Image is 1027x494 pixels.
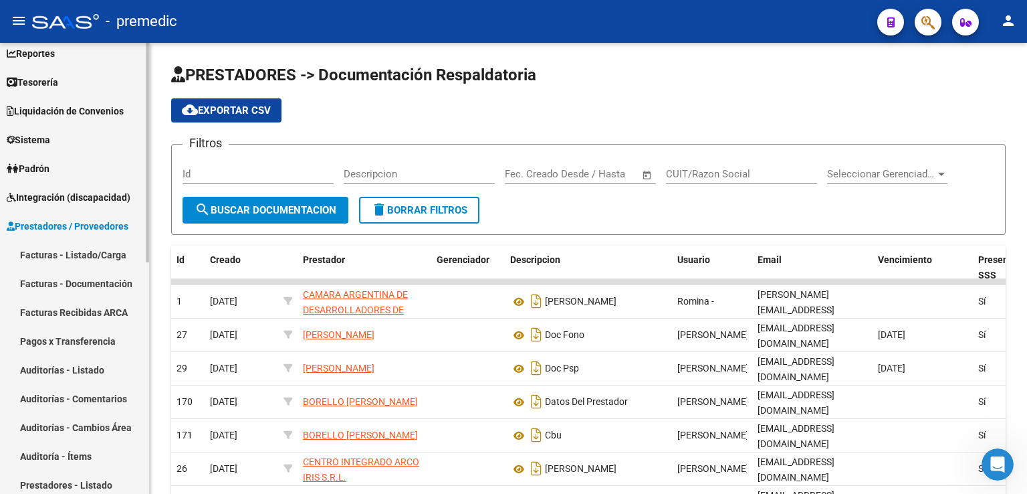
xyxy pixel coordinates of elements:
span: [DATE] [210,363,237,374]
span: - premedic [106,7,177,36]
datatable-header-cell: Descripcion [505,246,672,290]
span: [DATE] [210,396,237,407]
span: Padrón [7,161,49,176]
span: 27 [177,329,187,340]
span: Cbu [545,430,562,441]
span: [EMAIL_ADDRESS][DOMAIN_NAME] [758,423,834,449]
span: PRESTADORES -> Documentación Respaldatoria [171,66,536,84]
span: 1 [177,296,182,307]
span: Creado [210,254,241,265]
span: Integración (discapacidad) [7,190,130,205]
datatable-header-cell: Creado [205,246,278,290]
input: Fecha inicio [505,168,559,180]
span: [DATE] [210,329,237,340]
span: Doc Psp [545,363,579,374]
span: Id [177,254,185,265]
mat-icon: menu [11,13,27,29]
i: Descargar documento [528,424,545,446]
span: Borrar Filtros [371,204,467,216]
button: Borrar Filtros [359,197,479,224]
button: Open calendar [640,167,655,183]
mat-icon: search [195,201,211,218]
span: CAMARA ARGENTINA DE DESARROLLADORES DE SOFTWARE INDEPENDIENTES [303,289,408,345]
span: [PERSON_NAME][EMAIL_ADDRESS][DOMAIN_NAME] [758,289,834,331]
input: Fecha fin [571,168,636,180]
span: [PERSON_NAME] [545,464,616,475]
span: [DATE] [878,363,905,374]
span: Sí [978,363,986,374]
h3: Filtros [183,134,229,153]
i: Descargar documento [528,391,545,412]
span: Buscar Documentacion [195,204,336,216]
span: CENTRO INTEGRADO ARCO IRIS S.R.L. [303,457,419,483]
span: Tesorería [7,75,58,90]
span: [PERSON_NAME] [677,430,749,440]
span: Sí [978,296,986,307]
span: Seleccionar Gerenciador [827,168,935,180]
i: Descargar documento [528,291,545,312]
mat-icon: person [1000,13,1016,29]
span: Prestadores / Proveedores [7,219,128,234]
span: Sí [978,329,986,340]
span: Sí [978,430,986,440]
span: Gerenciador [437,254,489,265]
span: Datos Del Prestador [545,397,628,408]
span: [PERSON_NAME] [303,363,374,374]
span: [DATE] [210,463,237,474]
span: [EMAIL_ADDRESS][DOMAIN_NAME] [758,390,834,416]
datatable-header-cell: Id [171,246,205,290]
span: 170 [177,396,193,407]
span: Sí [978,463,986,474]
span: BORELLO [PERSON_NAME] [303,396,418,407]
i: Descargar documento [528,324,545,345]
span: [EMAIL_ADDRESS][DOMAIN_NAME] [758,323,834,349]
span: Exportar CSV [182,104,271,116]
datatable-header-cell: Usuario [672,246,752,290]
span: [EMAIL_ADDRESS][DOMAIN_NAME] [758,457,834,483]
span: Prestador [303,254,345,265]
span: Doc Fono [545,330,584,341]
span: Romina - [677,296,714,307]
span: Vencimiento [878,254,932,265]
mat-icon: cloud_download [182,102,198,118]
span: [PERSON_NAME] [677,329,749,340]
button: Buscar Documentacion [183,197,348,224]
span: 171 [177,430,193,440]
span: [DATE] [210,430,237,440]
span: [DATE] [878,329,905,340]
span: [DATE] [210,296,237,307]
span: 29 [177,363,187,374]
span: Descripcion [510,254,560,265]
span: BORELLO [PERSON_NAME] [303,430,418,440]
span: Sistema [7,133,50,147]
span: [PERSON_NAME] [677,396,749,407]
span: Usuario [677,254,710,265]
i: Descargar documento [528,357,545,379]
mat-icon: delete [371,201,387,218]
span: [PERSON_NAME] [303,329,374,340]
i: Descargar documento [528,458,545,479]
span: [EMAIL_ADDRESS][DOMAIN_NAME] [758,356,834,382]
span: [PERSON_NAME] [677,363,749,374]
span: Sí [978,396,986,407]
span: [PERSON_NAME] [545,297,616,307]
span: Liquidación de Convenios [7,104,124,118]
button: Exportar CSV [171,98,281,122]
span: Email [758,254,782,265]
span: 26 [177,463,187,474]
span: [PERSON_NAME] [677,463,749,474]
datatable-header-cell: Prestador [298,246,431,290]
iframe: Intercom live chat [982,448,1014,481]
datatable-header-cell: Vencimiento [873,246,973,290]
datatable-header-cell: Email [752,246,873,290]
datatable-header-cell: Gerenciador [431,246,505,290]
span: Reportes [7,46,55,61]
